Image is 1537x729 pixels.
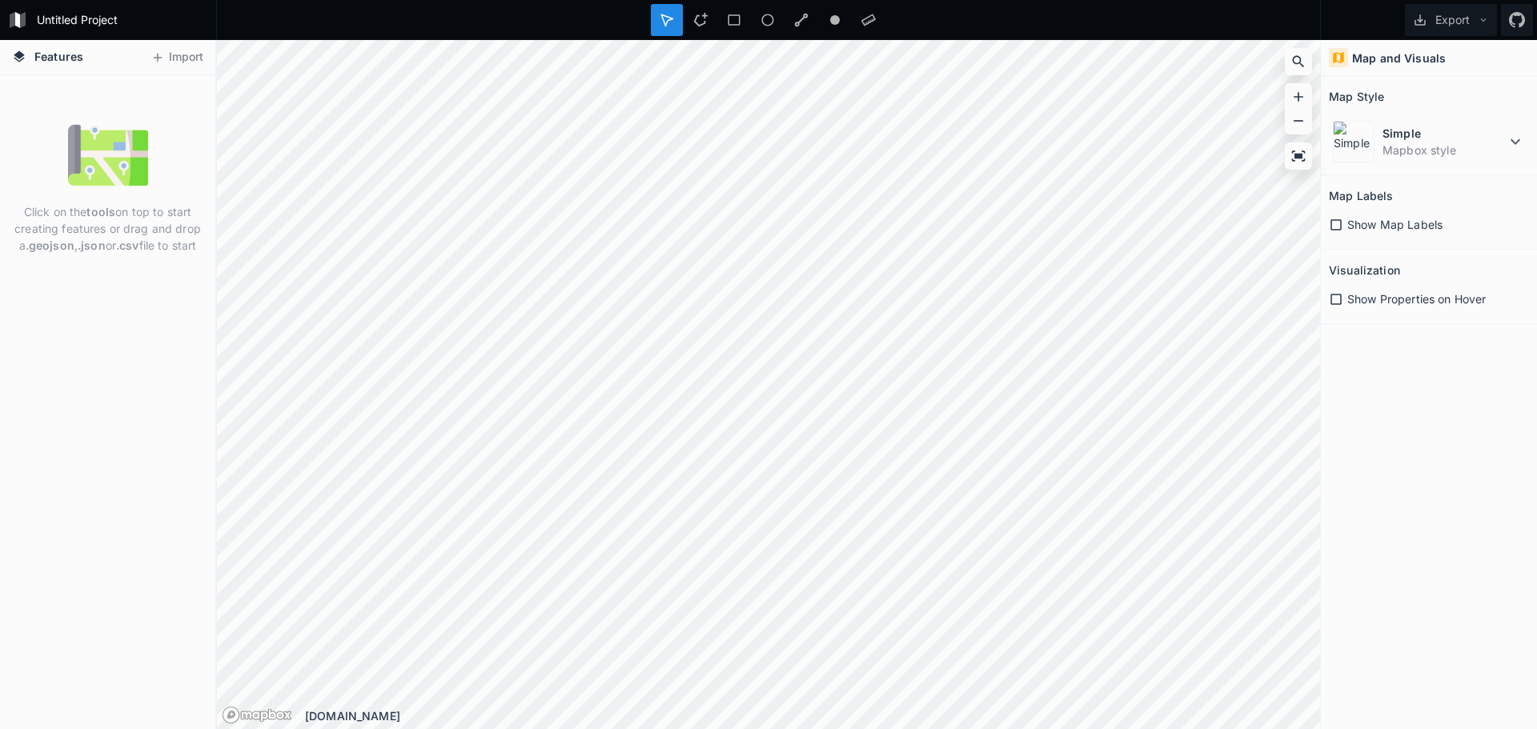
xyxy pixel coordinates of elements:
a: Mapbox logo [222,706,292,724]
strong: .json [78,238,106,252]
strong: tools [86,205,115,218]
button: Export [1405,4,1497,36]
button: Import [142,45,211,70]
dd: Mapbox style [1382,142,1506,158]
img: empty [68,115,148,195]
p: Click on the on top to start creating features or drag and drop a , or file to start [12,203,203,254]
h2: Visualization [1329,258,1400,282]
strong: .geojson [26,238,74,252]
h2: Map Labels [1329,183,1393,208]
h2: Map Style [1329,84,1384,109]
span: Show Map Labels [1347,216,1443,233]
strong: .csv [116,238,139,252]
span: Features [34,48,83,65]
dt: Simple [1382,125,1506,142]
div: [DOMAIN_NAME] [305,707,1320,724]
img: Simple [1333,121,1374,162]
span: Show Properties on Hover [1347,290,1486,307]
h4: Map and Visuals [1352,50,1446,66]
